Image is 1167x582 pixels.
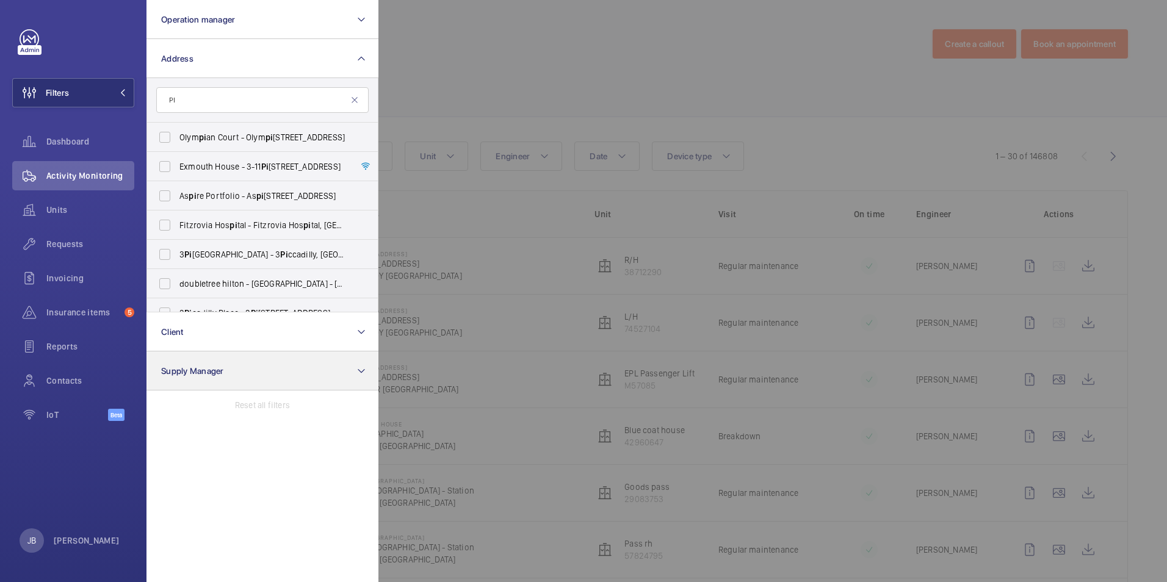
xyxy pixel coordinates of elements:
span: Insurance items [46,306,120,318]
span: Invoicing [46,272,134,284]
span: IoT [46,409,108,421]
span: Reports [46,340,134,353]
span: Units [46,204,134,216]
span: Dashboard [46,135,134,148]
span: Contacts [46,375,134,387]
button: Filters [12,78,134,107]
span: Filters [46,87,69,99]
span: 5 [125,307,134,317]
span: Activity Monitoring [46,170,134,182]
span: Requests [46,238,134,250]
span: Beta [108,409,125,421]
p: [PERSON_NAME] [54,534,120,547]
p: JB [27,534,36,547]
